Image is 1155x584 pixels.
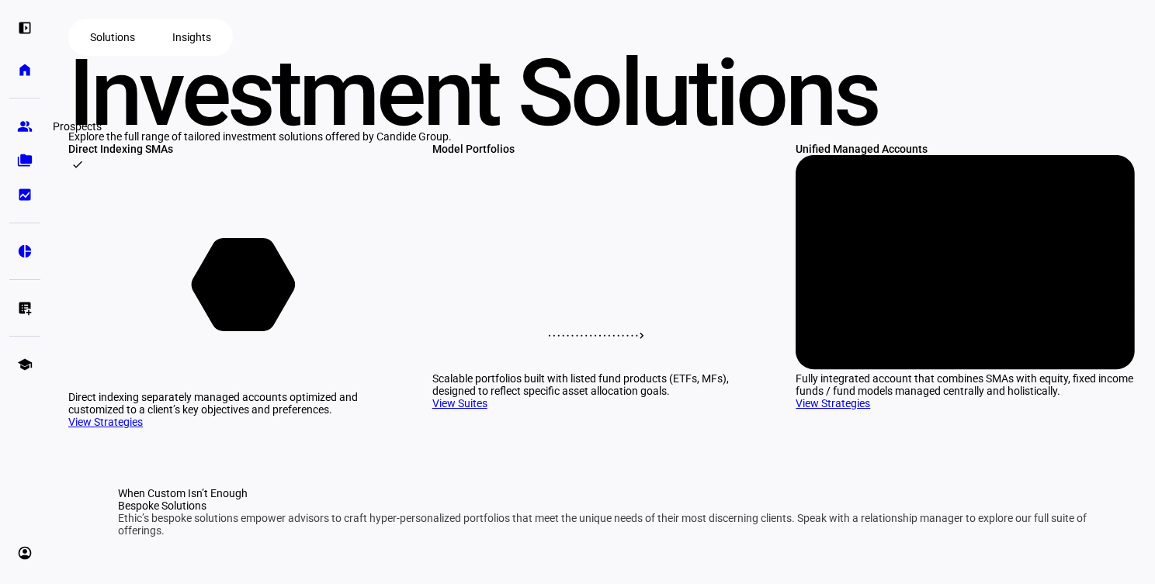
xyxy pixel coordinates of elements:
div: Unified Managed Accounts [796,143,1135,155]
div: Bespoke Solutions [118,499,1087,512]
div: Fully integrated account that combines SMAs with equity, fixed income funds / fund models managed... [796,372,1135,397]
button: Insights [154,22,230,53]
a: View Suites [432,397,487,409]
a: View Strategies [68,416,143,428]
div: Ethic’s bespoke solutions empower advisors to craft hyper-personalized portfolios that meet the u... [118,512,1087,537]
div: Investment Solutions [68,56,1136,130]
eth-mat-symbol: pie_chart [17,244,33,259]
eth-mat-symbol: left_panel_open [17,20,33,36]
div: Direct Indexing SMAs [68,143,408,155]
eth-mat-symbol: group [17,119,33,134]
eth-mat-symbol: account_circle [17,545,33,561]
div: Direct indexing separately managed accounts optimized and customized to a client’s key objectives... [68,391,408,416]
div: Model Portfolios [432,143,772,155]
div: Explore the full range of tailored investment solutions offered by Candide Group. [68,130,1136,143]
a: View Strategies [796,397,870,409]
div: When Custom Isn’t Enough [118,487,1087,499]
div: Prospects [47,117,108,136]
a: pie_chart [9,236,40,267]
eth-mat-symbol: home [17,62,33,78]
a: bid_landscape [9,179,40,210]
div: Scalable portfolios built with listed fund products (ETFs, MFs), designed to reflect specific ass... [432,372,772,397]
a: folder_copy [9,145,40,176]
eth-mat-symbol: school [17,357,33,372]
a: group [9,111,40,142]
eth-mat-symbol: list_alt_add [17,300,33,316]
button: Solutions [71,22,154,53]
span: Solutions [90,22,135,53]
a: home [9,54,40,85]
eth-mat-symbol: bid_landscape [17,187,33,202]
span: Insights [172,22,211,53]
eth-mat-symbol: folder_copy [17,153,33,168]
